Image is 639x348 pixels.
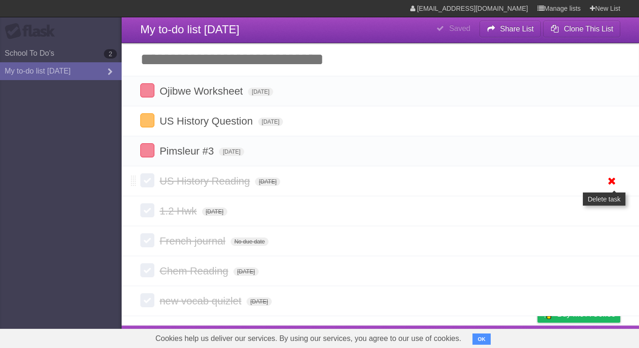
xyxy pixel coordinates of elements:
a: About [413,328,433,346]
button: OK [472,333,491,345]
a: Suggest a feature [561,328,620,346]
span: Chem Reading [160,265,231,277]
span: My to-do list [DATE] [140,23,240,36]
button: Clone This List [543,21,620,37]
label: Done [140,293,154,307]
b: Share List [500,25,534,33]
span: [DATE] [248,88,273,96]
label: Done [140,203,154,217]
span: Ojibwe Worksheet [160,85,245,97]
div: Flask [5,23,61,40]
span: US History Reading [160,175,252,187]
b: 2 [104,49,117,59]
span: US History Question [160,115,255,127]
b: Saved [449,24,470,32]
span: French journal [160,235,228,247]
span: [DATE] [219,148,244,156]
a: Terms [494,328,514,346]
a: Developers [444,328,482,346]
span: [DATE] [233,267,259,276]
label: Done [140,233,154,247]
label: Done [140,83,154,97]
span: new vocab quizlet [160,295,244,307]
button: Share List [479,21,541,37]
label: Done [140,263,154,277]
label: Done [140,173,154,187]
span: [DATE] [202,207,227,216]
span: Pimsleur #3 [160,145,216,157]
b: Clone This List [564,25,613,33]
a: Privacy [525,328,550,346]
span: [DATE] [247,297,272,306]
span: Cookies help us deliver our services. By using our services, you agree to our use of cookies. [146,329,471,348]
span: Buy me a coffee [557,306,616,322]
label: Done [140,113,154,127]
span: 1.2 Hwk [160,205,199,217]
span: No due date [231,237,269,246]
span: [DATE] [255,178,280,186]
span: [DATE] [258,118,283,126]
label: Done [140,143,154,157]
